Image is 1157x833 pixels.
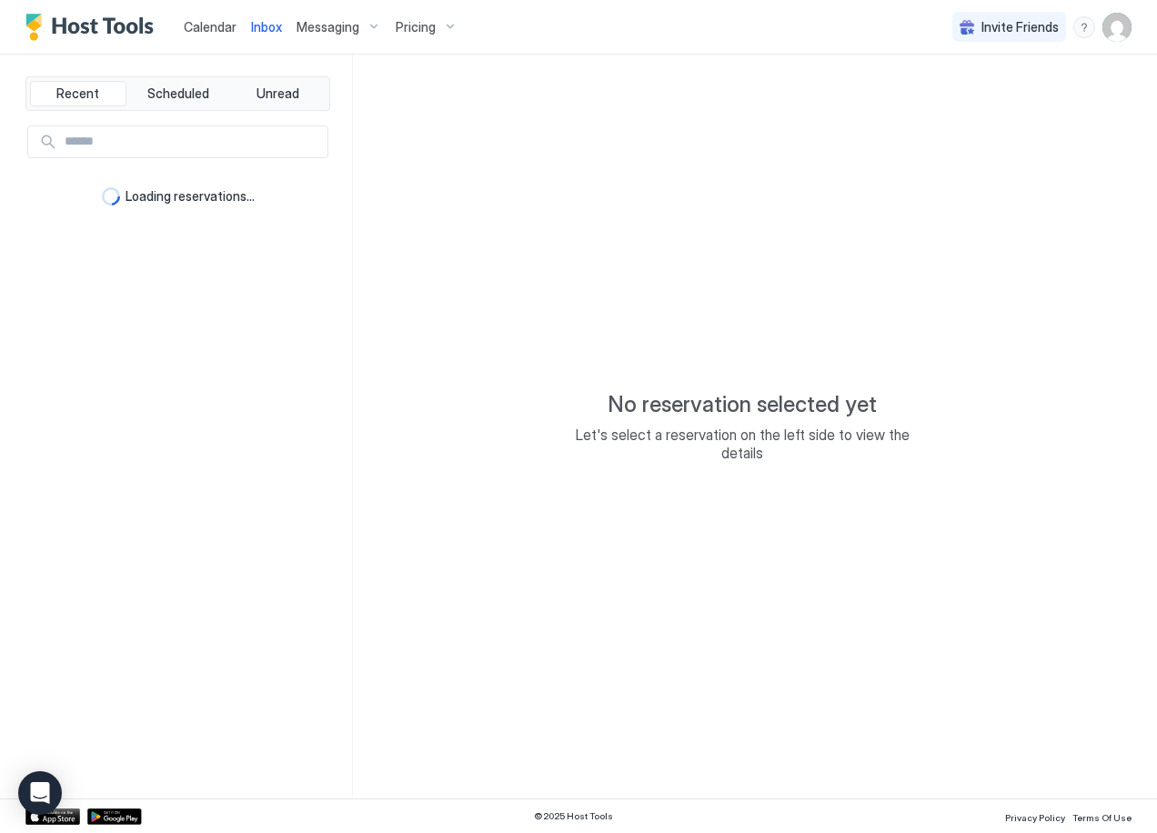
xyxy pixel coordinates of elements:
a: Google Play Store [87,808,142,825]
span: © 2025 Host Tools [534,810,613,822]
a: Calendar [184,17,236,36]
span: Unread [257,85,299,102]
div: loading [102,187,120,206]
a: App Store [25,808,80,825]
button: Recent [30,81,126,106]
span: Scheduled [147,85,209,102]
a: Privacy Policy [1005,807,1065,826]
span: Messaging [297,19,359,35]
div: menu [1073,16,1095,38]
a: Inbox [251,17,282,36]
div: tab-group [25,76,330,111]
span: Calendar [184,19,236,35]
span: No reservation selected yet [608,391,877,418]
span: Terms Of Use [1072,812,1132,823]
div: Open Intercom Messenger [18,771,62,815]
a: Terms Of Use [1072,807,1132,826]
div: User profile [1102,13,1132,42]
span: Privacy Policy [1005,812,1065,823]
button: Scheduled [130,81,226,106]
span: Pricing [396,19,436,35]
a: Host Tools Logo [25,14,162,41]
span: Loading reservations... [126,188,255,205]
input: Input Field [57,126,327,157]
span: Inbox [251,19,282,35]
span: Let's select a reservation on the left side to view the details [560,426,924,462]
span: Invite Friends [981,19,1059,35]
button: Unread [229,81,326,106]
span: Recent [56,85,99,102]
